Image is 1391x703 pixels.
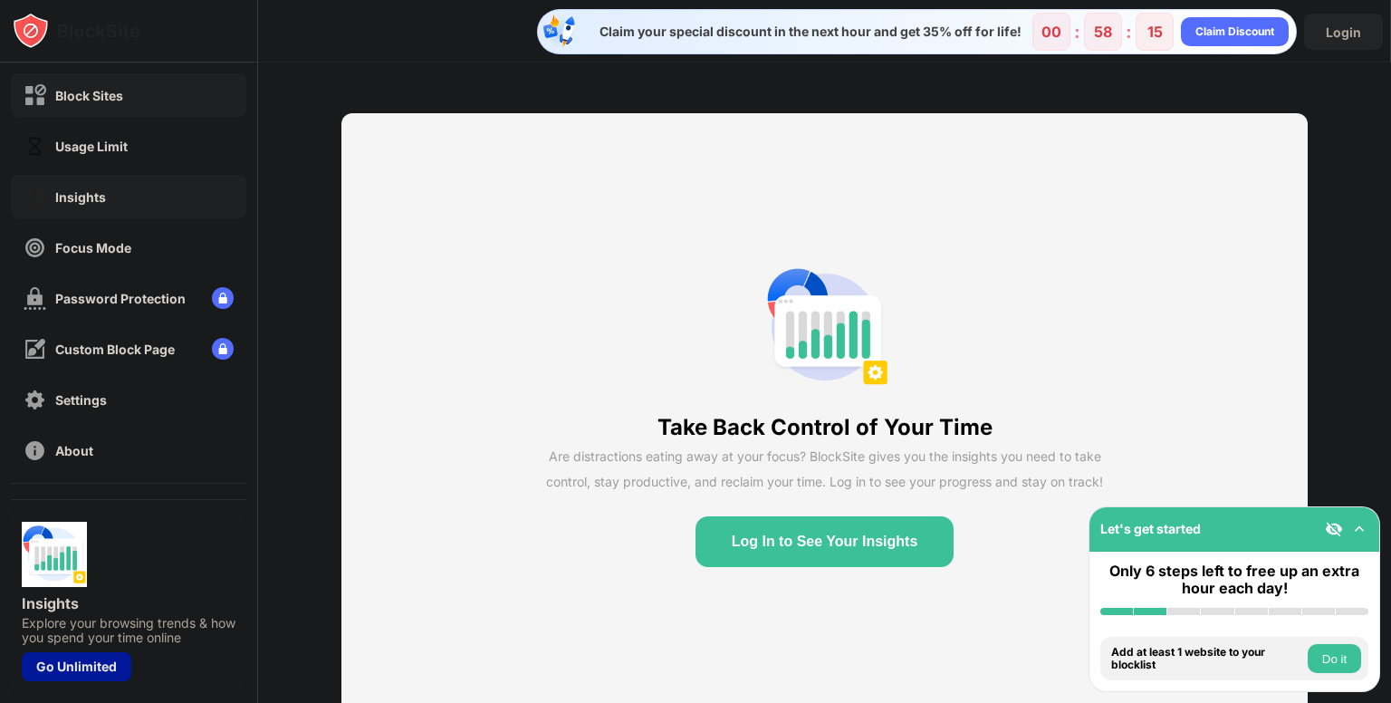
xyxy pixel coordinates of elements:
[13,13,140,49] img: logo-blocksite.svg
[1308,644,1361,673] button: Do it
[55,139,128,154] div: Usage Limit
[24,135,46,158] img: time-usage-off.svg
[1325,520,1343,538] img: eye-not-visible.svg
[55,342,175,357] div: Custom Block Page
[24,185,46,208] img: insights-on.svg
[1100,521,1201,536] div: Let's get started
[55,240,131,255] div: Focus Mode
[24,389,46,411] img: settings-off.svg
[24,439,46,462] img: about-off.svg
[1100,563,1368,597] div: Only 6 steps left to free up an extra hour each day!
[24,338,46,361] img: customize-block-page-off.svg
[22,652,131,681] div: Go Unlimited
[55,443,93,458] div: About
[1041,23,1061,41] div: 00
[1094,23,1112,41] div: 58
[22,616,235,645] div: Explore your browsing trends & how you spend your time online
[1195,23,1274,41] div: Claim Discount
[212,338,234,360] img: lock-menu.svg
[212,287,234,309] img: lock-menu.svg
[1147,23,1163,41] div: 15
[55,88,123,103] div: Block Sites
[546,444,1103,495] div: Are distractions eating away at your focus? BlockSite gives you the insights you need to take con...
[22,594,235,612] div: Insights
[24,236,46,259] img: focus-off.svg
[657,414,993,440] div: Take Back Control of Your Time
[1326,24,1361,40] div: Login
[1122,17,1136,46] div: :
[1070,17,1084,46] div: :
[760,262,890,392] img: insights-non-login-state.png
[1111,646,1303,672] div: Add at least 1 website to your blocklist
[542,14,578,50] img: specialOfferDiscount.svg
[55,291,186,306] div: Password Protection
[24,84,46,107] img: block-off.svg
[55,392,107,408] div: Settings
[55,189,106,205] div: Insights
[1350,520,1368,538] img: omni-setup-toggle.svg
[22,522,87,587] img: push-insights.svg
[589,24,1022,40] div: Claim your special discount in the next hour and get 35% off for life!
[695,516,955,567] button: Log In to See Your Insights
[24,287,46,310] img: password-protection-off.svg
